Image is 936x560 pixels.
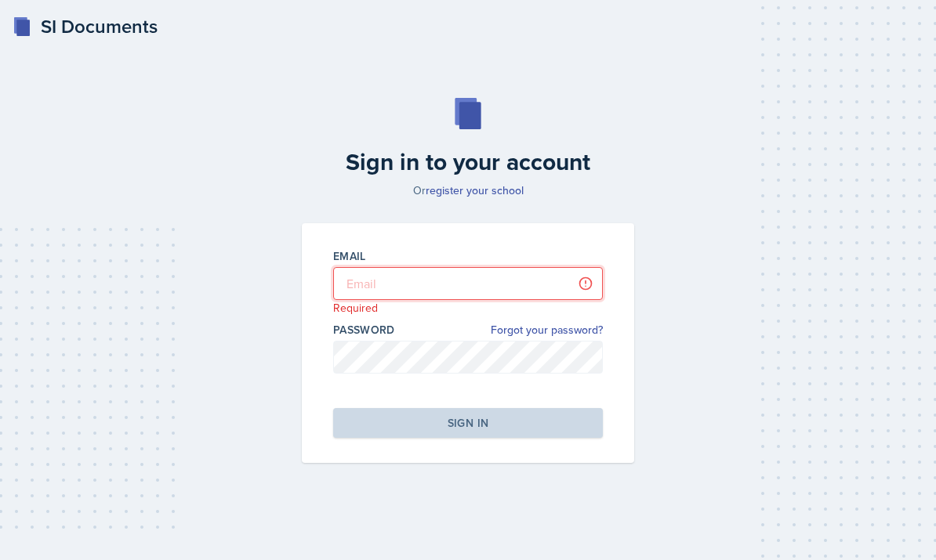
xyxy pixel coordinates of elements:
[333,300,603,316] p: Required
[448,415,488,431] div: Sign in
[333,248,366,264] label: Email
[292,148,644,176] h2: Sign in to your account
[13,13,158,41] a: SI Documents
[292,182,644,198] p: Or
[333,408,603,438] button: Sign in
[333,267,603,300] input: Email
[333,322,395,338] label: Password
[491,322,603,338] a: Forgot your password?
[426,182,524,198] a: register your school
